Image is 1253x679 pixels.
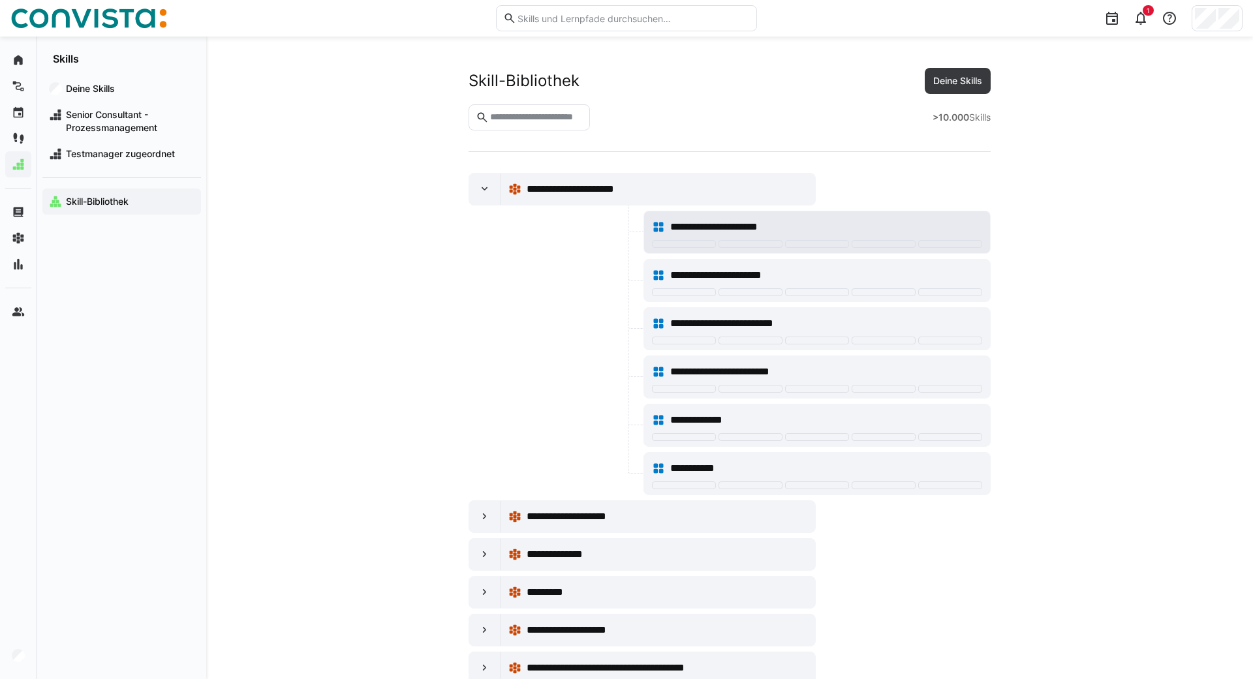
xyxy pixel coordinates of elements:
button: Deine Skills [925,68,991,94]
input: Skills und Lernpfade durchsuchen… [516,12,750,24]
div: Skills [933,111,991,124]
span: Deine Skills [931,74,984,87]
span: Testmanager zugeordnet [64,147,194,160]
strong: >10.000 [933,112,969,123]
div: Skill-Bibliothek [469,71,580,91]
span: 1 [1147,7,1150,14]
span: Senior Consultant - Prozessmanagement [64,108,194,134]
